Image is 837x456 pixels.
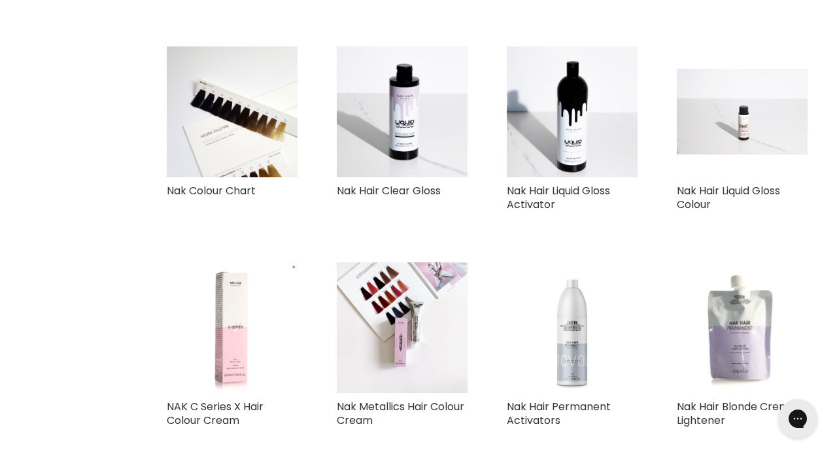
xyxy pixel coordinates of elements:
[772,395,824,443] iframe: Gorgias live chat messenger
[677,69,808,155] img: Nak Hair Liquid Gloss Colour
[337,399,464,428] a: Nak Metallics Hair Colour Cream
[337,262,468,393] img: Nak Metallics Hair Colour Cream
[677,264,808,392] img: Nak Hair Blonde Creme Lightener
[507,399,611,428] a: Nak Hair Permanent Activators
[523,262,621,393] img: Nak Hair Permanent Activators
[167,399,264,428] a: NAK C Series X Hair Colour Cream
[677,262,808,393] a: Nak Hair Blonde Creme Lightener
[507,262,638,393] a: Nak Hair Permanent Activators
[167,46,298,177] img: Nak Colour Chart
[507,46,638,177] img: Nak Hair Liquid Gloss Activator
[167,183,256,198] a: Nak Colour Chart
[677,46,808,177] a: Nak Hair Liquid Gloss Colour
[167,262,298,393] img: NAK C Series X Hair Colour Cream
[677,399,796,428] a: Nak Hair Blonde Creme Lightener
[337,183,441,198] a: Nak Hair Clear Gloss
[507,183,610,212] a: Nak Hair Liquid Gloss Activator
[337,46,468,177] img: Nak Hair Clear Gloss
[677,183,780,212] a: Nak Hair Liquid Gloss Colour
